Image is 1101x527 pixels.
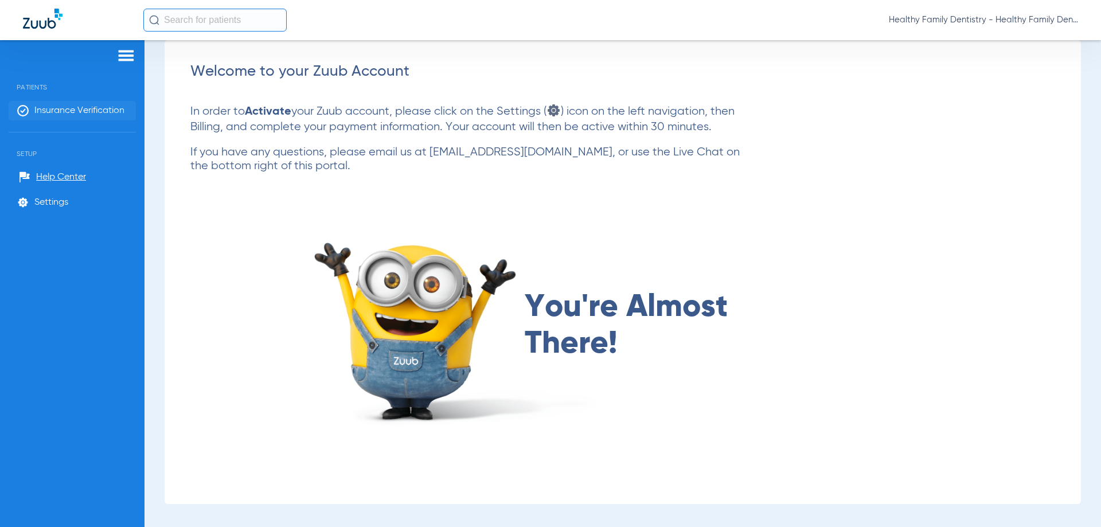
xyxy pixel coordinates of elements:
[190,146,752,173] p: If you have any questions, please email us at [EMAIL_ADDRESS][DOMAIN_NAME], or use the Live Chat ...
[117,49,135,63] img: hamburger-icon
[36,171,86,183] span: Help Center
[245,106,291,118] strong: Activate
[889,14,1078,26] span: Healthy Family Dentistry - Healthy Family Dentistry
[23,9,63,29] img: Zuub Logo
[149,15,159,25] img: Search Icon
[9,132,136,158] span: Setup
[143,9,287,32] input: Search for patients
[525,289,745,362] span: You're Almost There!
[34,197,68,208] span: Settings
[190,64,409,79] span: Welcome to your Zuub Account
[305,225,608,427] img: almost there image
[19,171,86,183] a: Help Center
[546,103,561,118] img: settings icon
[9,66,136,91] span: Patients
[190,103,752,134] p: In order to your Zuub account, please click on the Settings ( ) icon on the left navigation, then...
[34,105,124,116] span: Insurance Verification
